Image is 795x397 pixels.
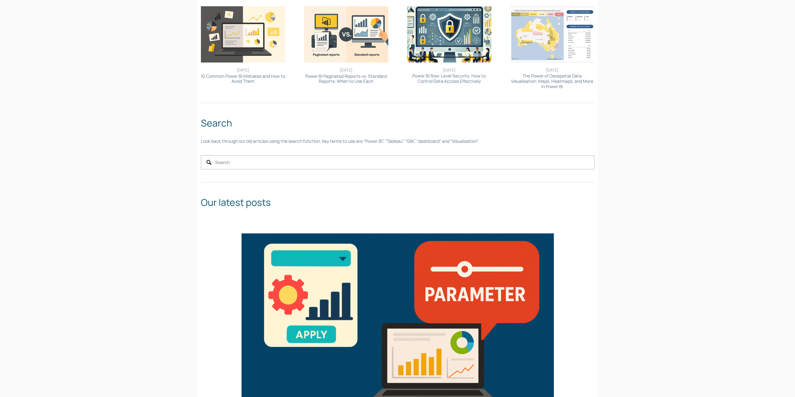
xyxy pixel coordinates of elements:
time: [DATE] [340,67,352,73]
img: Power BI Paginated Reports vs. Standard Reports: When to Use Each [304,6,388,62]
a: Power BI Row-Level Security: How to Control Data Access Effectively [412,73,486,84]
time: [DATE] [443,67,455,73]
a: 10 Common Power BI Mistakes and How to Avoid Them [201,73,285,84]
p: Look back through our old articles using the search function. Key terms to use are “Power BI”, “T... [201,138,594,145]
time: [DATE] [236,67,249,73]
img: Power BI Row-Level Security: How to Control Data Access Effectively [407,6,491,62]
time: [DATE] [546,67,559,73]
h2: Our latest posts [201,195,594,209]
input: Search [201,155,594,169]
img: The Power of Geospatial Data Visualisation: Maps, Heatmaps, and More in Power BI [510,6,594,62]
h2: Search [201,116,594,130]
a: The Power of Geospatial Data Visualisation: Maps, Heatmaps, and More in Power BI [511,73,593,89]
a: Power BI Paginated Reports vs. Standard Reports: When to Use Each [305,73,387,84]
img: 10 Common Power BI Mistakes and How to Avoid Them [201,6,285,62]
